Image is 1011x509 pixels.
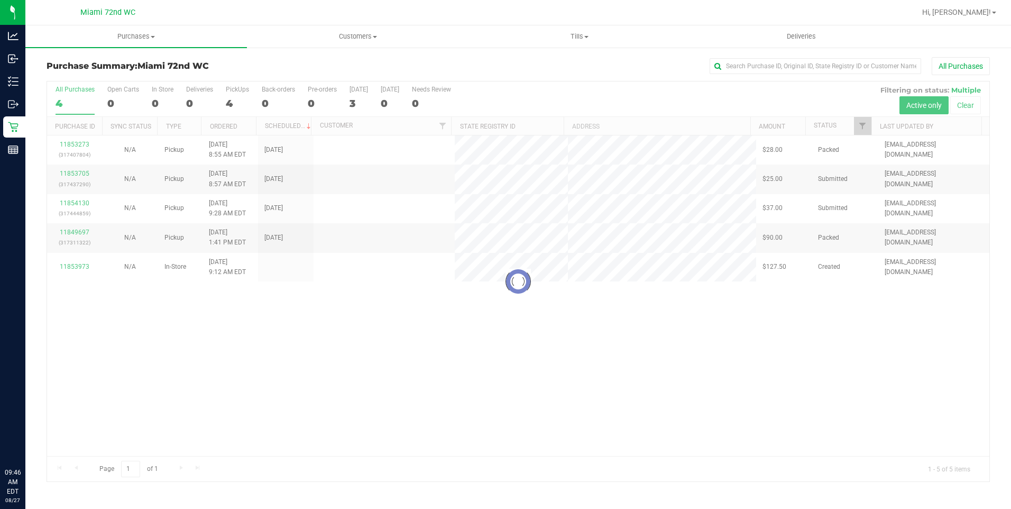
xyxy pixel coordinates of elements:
inline-svg: Outbound [8,99,19,110]
input: Search Purchase ID, Original ID, State Registry ID or Customer Name... [710,58,921,74]
iframe: Resource center unread badge [31,423,44,435]
inline-svg: Inventory [8,76,19,87]
inline-svg: Reports [8,144,19,155]
span: Hi, [PERSON_NAME]! [922,8,991,16]
a: Tills [469,25,691,48]
p: 09:46 AM EDT [5,468,21,496]
h3: Purchase Summary: [47,61,361,71]
a: Deliveries [691,25,912,48]
a: Customers [247,25,468,48]
a: Purchases [25,25,247,48]
inline-svg: Inbound [8,53,19,64]
span: Tills [470,32,690,41]
span: Miami 72nd WC [80,8,135,17]
span: Customers [247,32,468,41]
span: Deliveries [773,32,830,41]
p: 08/27 [5,496,21,504]
button: All Purchases [932,57,990,75]
inline-svg: Retail [8,122,19,132]
inline-svg: Analytics [8,31,19,41]
span: Purchases [25,32,247,41]
span: Miami 72nd WC [137,61,209,71]
iframe: Resource center [11,424,42,456]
